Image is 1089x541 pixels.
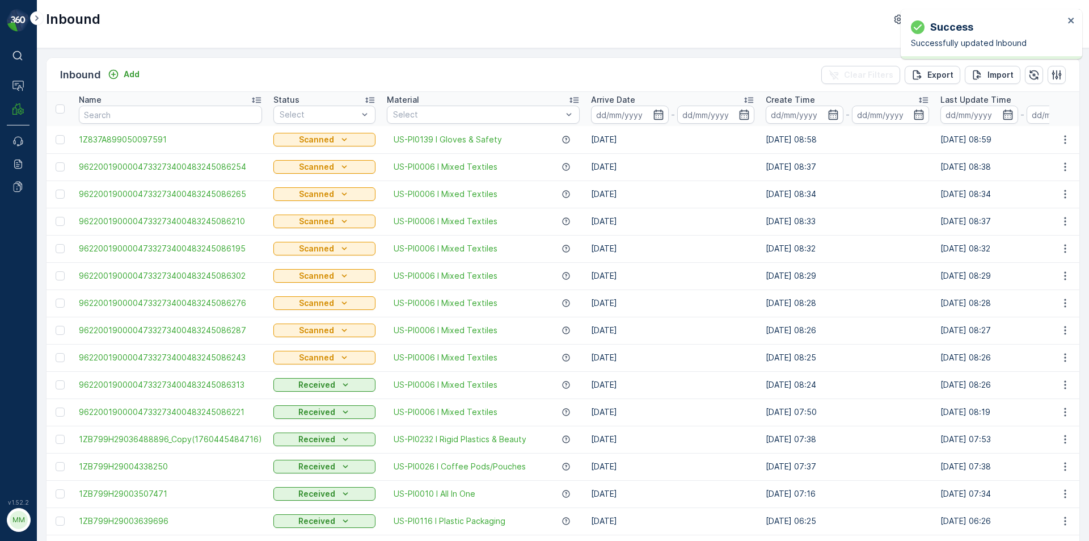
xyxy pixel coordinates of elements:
a: US-PI0006 I Mixed Textiles [394,270,497,282]
button: Received [273,460,375,473]
input: dd/mm/yyyy [591,106,669,124]
a: US-PI0006 I Mixed Textiles [394,325,497,336]
a: US-PI0116 I Plastic Packaging [394,515,505,527]
button: Scanned [273,187,375,201]
p: Scanned [299,325,334,336]
span: US-PI0006 I Mixed Textiles [394,216,497,227]
span: 1Z837A899050097591 [79,134,262,145]
p: Arrive Date [591,94,635,106]
button: Add [103,68,144,81]
button: close [1067,16,1075,27]
button: Scanned [273,133,375,146]
div: Toggle Row Selected [56,380,65,389]
div: MM [10,511,28,529]
p: Received [298,488,335,500]
span: US-PI0006 I Mixed Textiles [394,406,497,418]
span: 9622001900004733273400483245086210 [79,216,262,227]
td: [DATE] [585,262,760,290]
td: [DATE] [585,344,760,371]
p: Scanned [299,216,334,227]
p: Received [298,379,335,391]
td: [DATE] 08:25 [760,344,935,371]
p: Scanned [299,297,334,309]
td: [DATE] [585,399,760,426]
p: Scanned [299,134,334,145]
button: Export [905,66,960,84]
a: 9622001900004733273400483245086195 [79,243,262,254]
a: 1ZB799H29036488896_Copy(1760445484716) [79,434,262,445]
a: 1ZB799H29003639696 [79,515,262,527]
a: US-PI0006 I Mixed Textiles [394,161,497,173]
div: Toggle Row Selected [56,517,65,526]
div: Toggle Row Selected [56,435,65,444]
p: Export [927,69,953,81]
td: [DATE] [585,426,760,453]
p: Scanned [299,243,334,254]
p: Scanned [299,352,334,363]
button: Scanned [273,160,375,174]
input: dd/mm/yyyy [677,106,755,124]
img: logo [7,9,29,32]
p: Name [79,94,102,106]
td: [DATE] 08:29 [760,262,935,290]
td: [DATE] 08:33 [760,208,935,235]
p: Import [987,69,1014,81]
p: Clear Filters [844,69,893,81]
a: US-PI0006 I Mixed Textiles [394,352,497,363]
td: [DATE] [585,153,760,181]
td: [DATE] [585,126,760,153]
span: US-PI0006 I Mixed Textiles [394,188,497,200]
div: Toggle Row Selected [56,489,65,498]
a: 9622001900004733273400483245086276 [79,297,262,309]
p: Create Time [766,94,815,106]
a: US-PI0232 I Rigid Plastics & Beauty [394,434,526,445]
p: Select [280,109,358,120]
button: Scanned [273,215,375,228]
button: Scanned [273,296,375,310]
p: - [671,108,675,121]
td: [DATE] 08:58 [760,126,935,153]
p: Add [124,69,140,80]
a: 9622001900004733273400483245086265 [79,188,262,200]
p: Successfully updated Inbound [911,37,1064,49]
a: 9622001900004733273400483245086302 [79,270,262,282]
a: US-PI0006 I Mixed Textiles [394,379,497,391]
td: [DATE] 08:37 [760,153,935,181]
span: 1ZB799H29003507471 [79,488,262,500]
div: Toggle Row Selected [56,190,65,199]
td: [DATE] 07:16 [760,480,935,508]
td: [DATE] [585,290,760,317]
td: [DATE] [585,480,760,508]
button: Clear Filters [821,66,900,84]
button: Scanned [273,351,375,364]
div: Toggle Row Selected [56,217,65,226]
button: Scanned [273,269,375,283]
a: US-PI0010 I All In One [394,488,475,500]
td: [DATE] 08:28 [760,290,935,317]
td: [DATE] [585,235,760,262]
td: [DATE] 07:38 [760,426,935,453]
a: 9622001900004733273400483245086221 [79,406,262,418]
p: Scanned [299,270,334,282]
a: 9622001900004733273400483245086243 [79,352,262,363]
button: Received [273,378,375,392]
div: Toggle Row Selected [56,353,65,362]
div: Toggle Row Selected [56,299,65,308]
span: US-PI0006 I Mixed Textiles [394,297,497,309]
p: Received [298,515,335,527]
p: Received [298,406,335,418]
div: Toggle Row Selected [56,408,65,417]
div: Toggle Row Selected [56,271,65,280]
p: Success [930,19,973,35]
a: US-PI0006 I Mixed Textiles [394,243,497,254]
td: [DATE] 08:26 [760,317,935,344]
